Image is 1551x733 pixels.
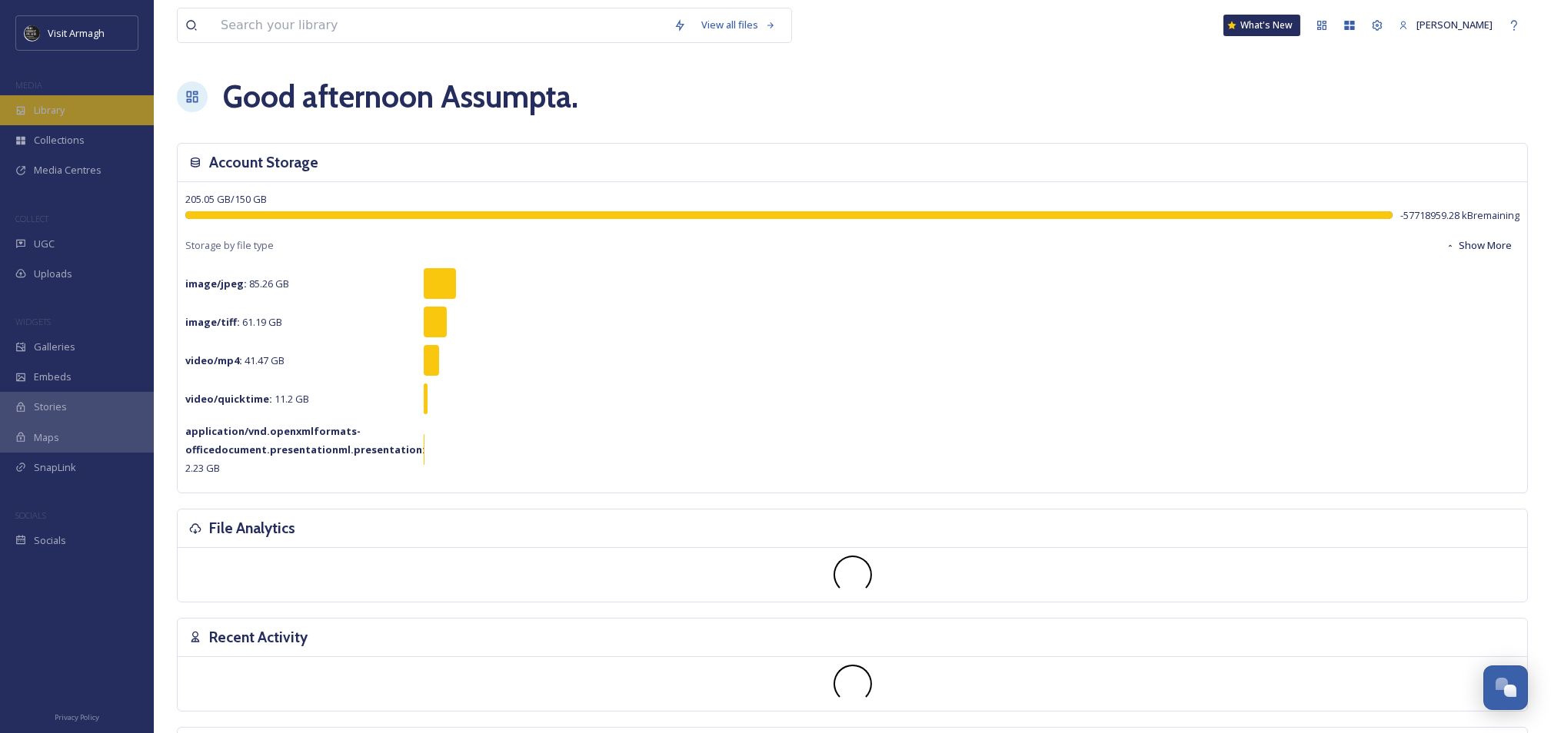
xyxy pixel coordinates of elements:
h3: Account Storage [209,151,318,174]
span: 11.2 GB [185,392,309,406]
input: Search your library [213,8,666,42]
span: Storage by file type [185,238,274,253]
span: [PERSON_NAME] [1416,18,1493,32]
span: 205.05 GB / 150 GB [185,192,267,206]
h3: File Analytics [209,517,295,539]
img: THE-FIRST-PLACE-VISIT-ARMAGH.COM-BLACK.jpg [25,25,40,41]
span: 41.47 GB [185,353,285,367]
span: Maps [34,430,59,445]
strong: image/jpeg : [185,277,247,290]
span: MEDIA [15,79,42,91]
span: Socials [34,533,66,548]
strong: image/tiff : [185,315,240,329]
a: What's New [1223,15,1300,36]
a: Privacy Policy [55,707,99,725]
h3: Recent Activity [209,626,308,648]
span: SnapLink [34,460,76,475]
span: WIDGETS [15,316,51,327]
strong: application/vnd.openxmlformats-officedocument.presentationml.presentation : [185,424,425,456]
span: Visit Armagh [48,26,105,40]
strong: video/mp4 : [185,353,242,367]
strong: video/quicktime : [185,392,272,406]
span: SOCIALS [15,509,46,521]
span: UGC [34,237,55,251]
span: Embeds [34,370,72,384]
span: Galleries [34,340,75,354]
a: View all files [694,10,784,40]
span: Media Centres [34,163,102,177]
span: Stories [34,400,67,414]
a: [PERSON_NAME] [1391,10,1500,40]
h1: Good afternoon Assumpta . [223,74,578,120]
span: 85.26 GB [185,277,289,290]
span: -57718959.28 kB remaining [1400,208,1519,223]
button: Show More [1438,231,1519,260]
span: Uploads [34,267,72,281]
span: 61.19 GB [185,315,282,329]
span: 2.23 GB [185,424,425,475]
span: Privacy Policy [55,712,99,722]
span: Library [34,103,65,118]
button: Open Chat [1483,665,1528,710]
span: COLLECT [15,213,48,224]
span: Collections [34,133,85,148]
